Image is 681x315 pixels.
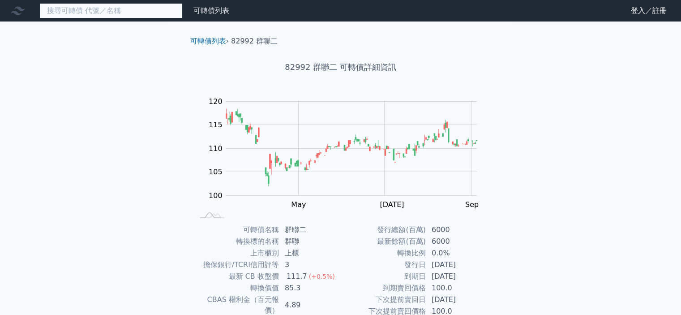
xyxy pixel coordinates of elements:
tspan: 105 [209,168,223,176]
g: Chart [204,97,490,209]
td: 可轉債名稱 [194,224,279,236]
tspan: [DATE] [380,200,404,209]
a: 登入／註冊 [624,4,674,18]
td: 上市櫃別 [194,247,279,259]
td: 發行總額(百萬) [341,224,426,236]
li: 82992 群聯二 [231,36,278,47]
td: 6000 [426,236,488,247]
td: 群聯二 [279,224,341,236]
td: 轉換價值 [194,282,279,294]
td: 發行日 [341,259,426,271]
div: 111.7 [285,271,309,282]
td: 到期賣回價格 [341,282,426,294]
td: 擔保銀行/TCRI信用評等 [194,259,279,271]
td: [DATE] [426,294,488,306]
a: 可轉債列表 [190,37,226,45]
div: 聊天小工具 [636,272,681,315]
tspan: 120 [209,97,223,106]
td: 到期日 [341,271,426,282]
td: 轉換比例 [341,247,426,259]
td: [DATE] [426,271,488,282]
h1: 82992 群聯二 可轉債詳細資訊 [183,61,498,73]
td: 85.3 [279,282,341,294]
input: 搜尋可轉債 代號／名稱 [39,3,183,18]
li: › [190,36,229,47]
td: [DATE] [426,259,488,271]
td: 100.0 [426,282,488,294]
tspan: Sep [465,200,479,209]
td: 下次提前賣回日 [341,294,426,306]
td: 群聯 [279,236,341,247]
tspan: 115 [209,121,223,129]
td: 3 [279,259,341,271]
td: 最新餘額(百萬) [341,236,426,247]
tspan: 100 [209,191,223,200]
a: 可轉債列表 [193,6,229,15]
span: (+0.5%) [309,273,335,280]
tspan: 110 [209,144,223,153]
tspan: May [291,200,306,209]
td: 轉換標的名稱 [194,236,279,247]
td: 上櫃 [279,247,341,259]
td: 0.0% [426,247,488,259]
iframe: Chat Widget [636,272,681,315]
td: 最新 CB 收盤價 [194,271,279,282]
td: 6000 [426,224,488,236]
